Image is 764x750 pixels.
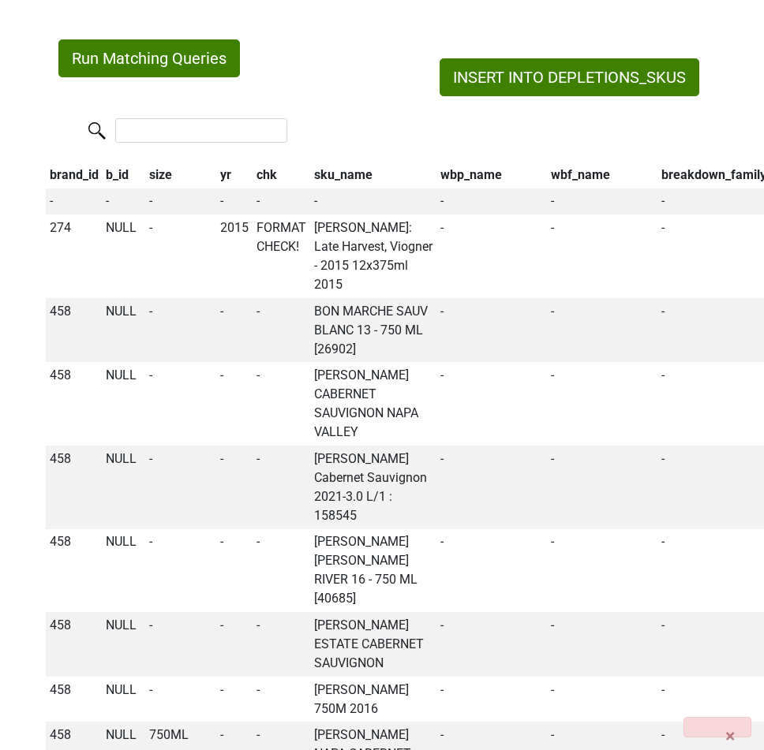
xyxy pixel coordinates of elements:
[547,529,657,613] td: -
[253,362,310,446] td: -
[547,298,657,363] td: -
[437,362,548,446] td: -
[547,612,657,677] td: -
[46,362,103,446] td: 458
[106,220,137,235] span: NULL
[216,215,253,298] td: 2015
[253,162,310,188] th: chk: activate to sort column ascending
[46,298,103,363] td: 458
[106,304,137,319] span: NULL
[253,677,310,722] td: -
[437,215,548,298] td: -
[253,612,310,677] td: -
[145,612,216,677] td: -
[437,677,548,722] td: -
[310,612,437,677] td: [PERSON_NAME] ESTATE CABERNET SAUVIGNON
[437,612,548,677] td: -
[547,162,657,188] th: wbf_name: activate to sort column ascending
[46,162,103,188] th: brand_id: activate to sort column descending
[216,362,253,446] td: -
[437,162,548,188] th: wbp_name: activate to sort column ascending
[437,298,548,363] td: -
[145,298,216,363] td: -
[46,677,103,722] td: 458
[310,529,437,613] td: [PERSON_NAME] [PERSON_NAME] RIVER 16 - 750 ML [40685]
[253,446,310,529] td: -
[58,39,240,77] button: Run Matching Queries
[216,188,253,215] td: -
[253,298,310,363] td: -
[725,725,735,747] span: ×
[216,298,253,363] td: -
[106,368,137,382] span: NULL
[310,215,437,298] td: [PERSON_NAME]: Late Harvest, Viogner - 2015 12x375ml 2015
[46,446,103,529] td: 458
[216,162,253,188] th: yr: activate to sort column ascending
[46,215,103,298] td: 274
[46,529,103,613] td: 458
[310,446,437,529] td: [PERSON_NAME] Cabernet Sauvignon 2021-3.0 L/1 : 158545
[106,682,137,697] span: NULL
[145,215,216,298] td: -
[145,677,216,722] td: -
[437,529,548,613] td: -
[310,162,437,188] th: sku_name: activate to sort column ascending
[145,362,216,446] td: -
[106,451,137,466] span: NULL
[547,188,657,215] td: -
[106,193,109,208] span: -
[437,188,548,215] td: -
[253,215,310,298] td: FORMAT CHECK!
[547,362,657,446] td: -
[145,529,216,613] td: -
[106,534,137,549] span: NULL
[46,188,103,215] td: -
[145,162,216,188] th: size: activate to sort column ascending
[547,215,657,298] td: -
[440,58,699,96] button: INSERT INTO DEPLETIONS_SKUS
[310,362,437,446] td: [PERSON_NAME] CABERNET SAUVIGNON NAPA VALLEY
[106,727,137,742] span: NULL
[216,446,253,529] td: -
[310,188,437,215] td: -
[216,529,253,613] td: -
[547,446,657,529] td: -
[106,618,137,632] span: NULL
[253,529,310,613] td: -
[437,446,548,529] td: -
[216,677,253,722] td: -
[46,612,103,677] td: 458
[310,298,437,363] td: BON MARCHE SAUV BLANC 13 - 750 ML [26902]
[216,612,253,677] td: -
[103,162,146,188] th: b_id: activate to sort column ascending
[310,677,437,722] td: [PERSON_NAME] 750M 2016
[145,446,216,529] td: -
[145,188,216,215] td: -
[547,677,657,722] td: -
[253,188,310,215] td: -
